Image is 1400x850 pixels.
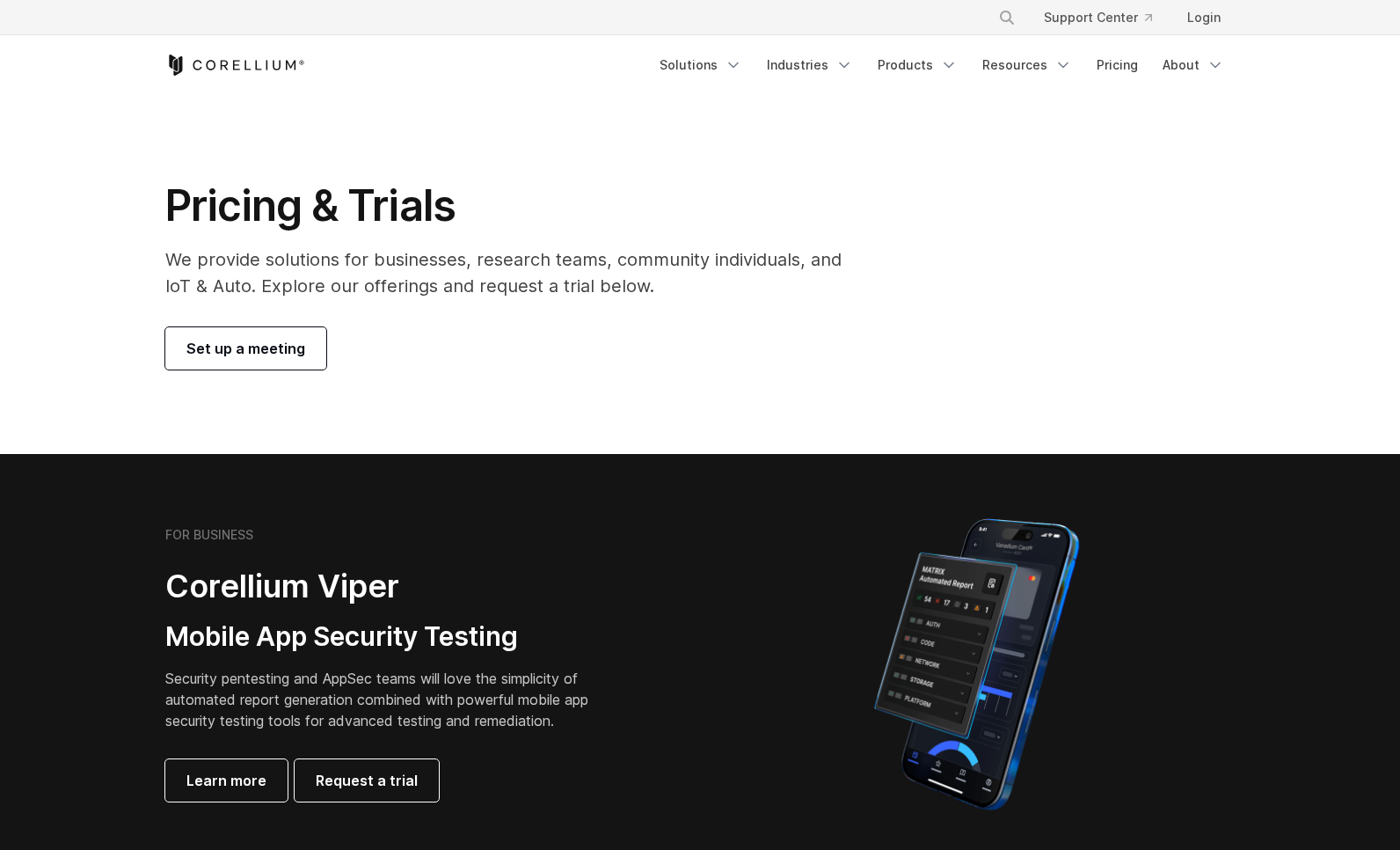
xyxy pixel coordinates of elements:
a: Set up a meeting [165,327,326,370]
span: Set up a meeting [186,338,305,359]
button: Search [991,2,1023,33]
div: Navigation Menu [977,2,1235,33]
p: Security pentesting and AppSec teams will love the simplicity of automated report generation comb... [165,668,616,731]
h6: FOR BUSINESS [165,527,253,543]
a: About [1152,49,1235,81]
a: Resources [972,49,1083,81]
img: Corellium MATRIX automated report on iPhone showing app vulnerability test results across securit... [844,510,1109,818]
a: Industries [756,49,864,81]
p: We provide solutions for businesses, research teams, community individuals, and IoT & Auto. Explo... [165,246,866,299]
a: Corellium Home [165,55,305,76]
a: Login [1173,2,1235,33]
a: Request a trial [295,759,439,802]
h1: Pricing & Trials [165,180,866,232]
a: Pricing [1086,49,1148,81]
a: Products [867,49,968,81]
h3: Mobile App Security Testing [165,620,616,654]
a: Solutions [649,49,753,81]
h2: Corellium Viper [165,567,616,606]
div: Navigation Menu [649,49,1235,81]
span: Learn more [186,770,266,791]
span: Request a trial [316,770,418,791]
a: Learn more [165,759,288,802]
a: Support Center [1030,2,1166,33]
